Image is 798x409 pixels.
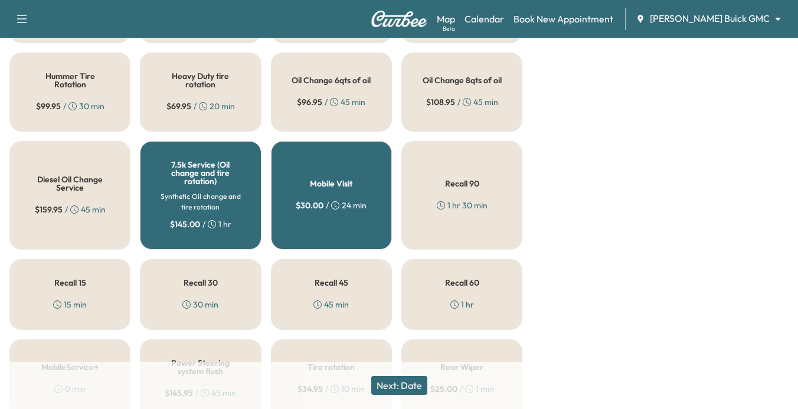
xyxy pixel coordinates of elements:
[650,12,770,25] span: [PERSON_NAME] Buick GMC
[313,299,349,310] div: 45 min
[184,279,218,287] h5: Recall 30
[423,76,502,84] h5: Oil Change 8qts of oil
[54,279,86,287] h5: Recall 15
[166,100,235,112] div: / 20 min
[170,218,231,230] div: / 1 hr
[426,96,498,108] div: / 45 min
[426,96,455,108] span: $ 108.95
[443,24,455,33] div: Beta
[182,299,218,310] div: 30 min
[35,204,106,215] div: / 45 min
[296,199,323,211] span: $ 30.00
[437,12,455,26] a: MapBeta
[159,191,241,212] h6: Synthetic Oil change and tire rotation
[170,218,200,230] span: $ 145.00
[371,11,427,27] img: Curbee Logo
[297,96,365,108] div: / 45 min
[159,161,241,185] h5: 7.5k Service (Oil change and tire rotation)
[371,376,427,395] button: Next: Date
[296,199,367,211] div: / 24 min
[159,359,241,375] h5: Power Steering system flush
[36,100,104,112] div: / 30 min
[29,72,111,89] h5: Hummer Tire Rotation
[437,199,488,211] div: 1 hr 30 min
[465,12,504,26] a: Calendar
[450,299,474,310] div: 1 hr
[514,12,613,26] a: Book New Appointment
[445,179,479,188] h5: Recall 90
[292,76,371,84] h5: Oil Change 6qts of oil
[166,100,191,112] span: $ 69.95
[445,279,479,287] h5: Recall 60
[53,299,87,310] div: 15 min
[36,100,61,112] span: $ 99.95
[310,179,352,188] h5: Mobile Visit
[159,72,241,89] h5: Heavy Duty tire rotation
[297,96,322,108] span: $ 96.95
[315,279,348,287] h5: Recall 45
[35,204,63,215] span: $ 159.95
[29,175,111,192] h5: Diesel Oil Change Service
